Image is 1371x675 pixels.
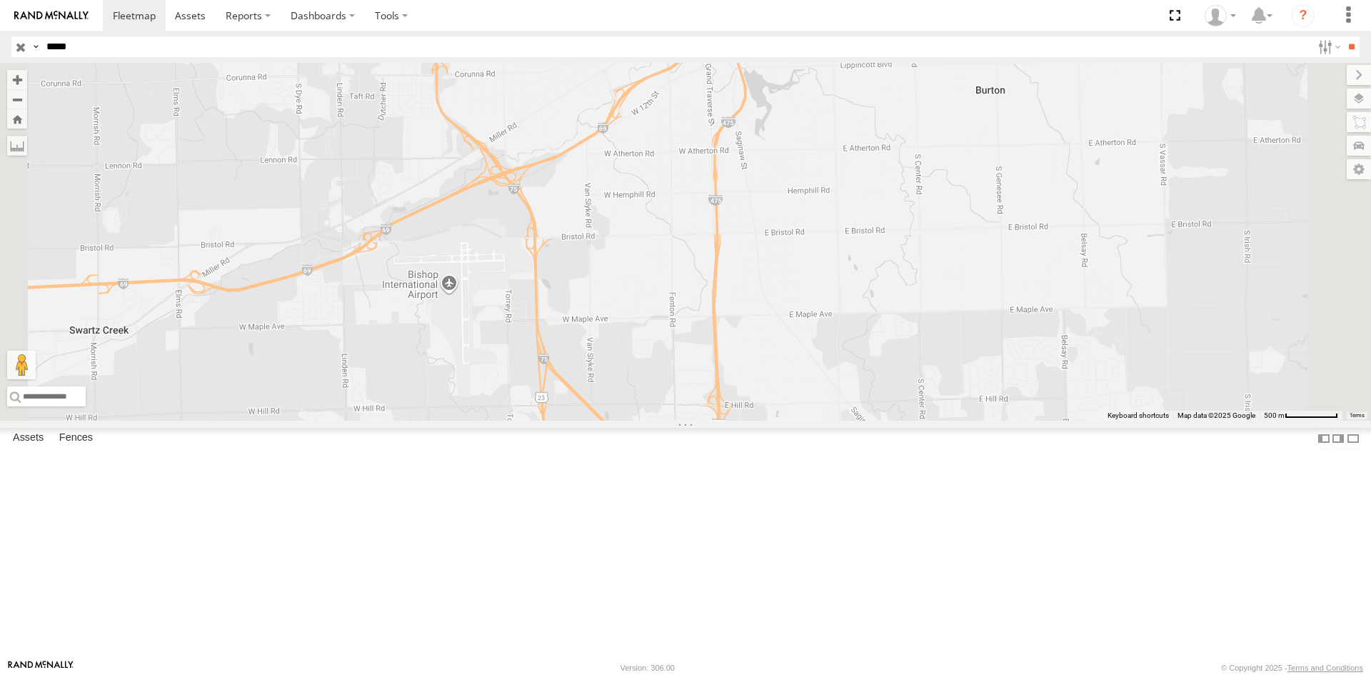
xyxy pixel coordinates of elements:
div: © Copyright 2025 - [1221,664,1363,672]
label: Dock Summary Table to the Right [1331,428,1345,449]
div: Carlos Ortiz [1200,5,1241,26]
i: ? [1292,4,1315,27]
label: Map Settings [1347,159,1371,179]
button: Keyboard shortcuts [1108,411,1169,421]
button: Map Scale: 500 m per 71 pixels [1260,411,1342,421]
a: Terms and Conditions [1287,664,1363,672]
label: Assets [6,429,51,449]
a: Terms (opens in new tab) [1350,413,1365,419]
button: Zoom out [7,89,27,109]
span: Map data ©2025 Google [1177,411,1255,419]
button: Zoom in [7,70,27,89]
label: Measure [7,136,27,156]
span: 500 m [1264,411,1285,419]
a: Visit our Website [8,661,74,675]
label: Fences [52,429,100,449]
button: Drag Pegman onto the map to open Street View [7,351,36,379]
img: rand-logo.svg [14,11,89,21]
label: Search Query [30,36,41,57]
label: Hide Summary Table [1346,428,1360,449]
label: Dock Summary Table to the Left [1317,428,1331,449]
label: Search Filter Options [1312,36,1343,57]
button: Zoom Home [7,109,27,129]
div: Version: 306.00 [621,664,675,672]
